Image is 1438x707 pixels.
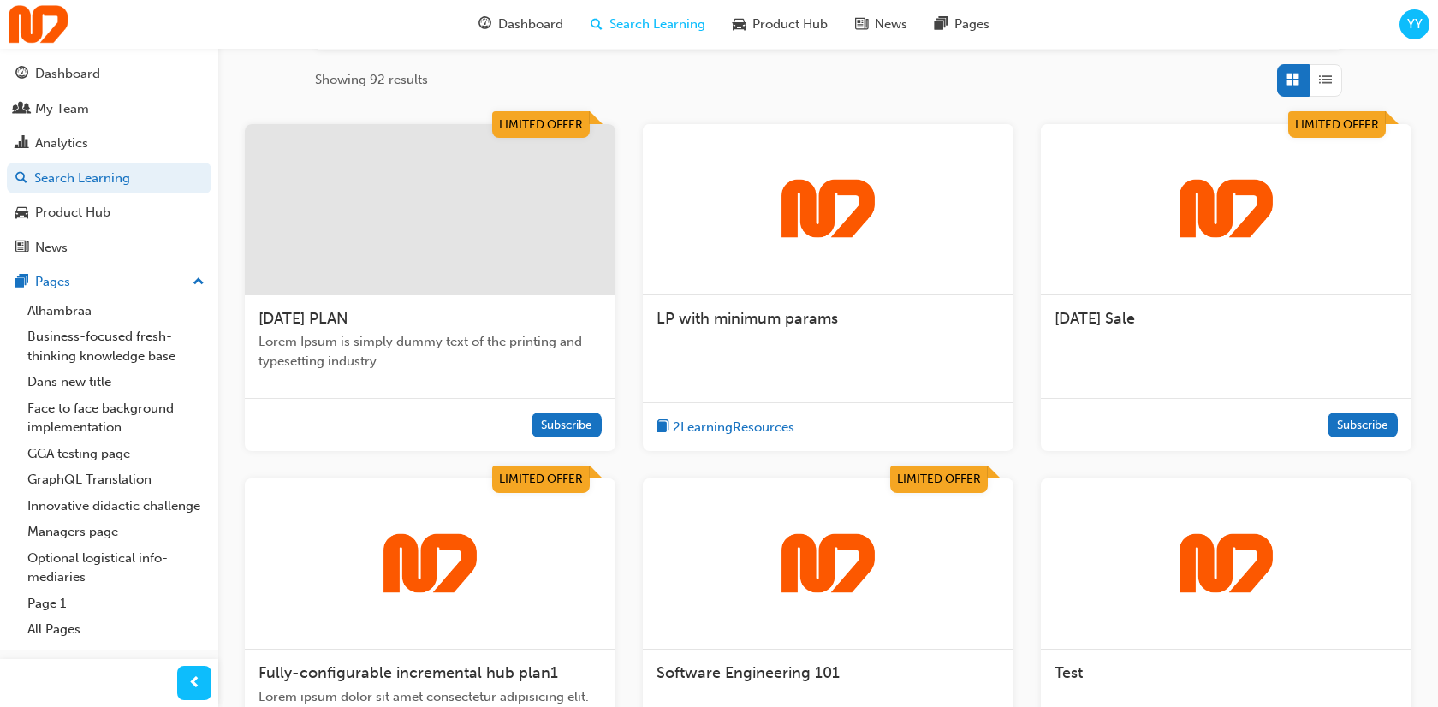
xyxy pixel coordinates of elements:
[35,203,110,223] div: Product Hub
[9,5,68,44] img: Trak
[7,232,211,264] a: News
[21,324,211,369] a: Business-focused fresh-thinking knowledge base
[245,124,615,452] a: Limited Offer[DATE] PLANLorem Ipsum is simply dummy text of the printing and typesetting industry...
[7,93,211,125] a: My Team
[21,395,211,441] a: Face to face background implementation
[35,99,89,119] div: My Team
[21,466,211,493] a: GraphQL Translation
[35,238,68,258] div: News
[577,7,719,42] a: search-iconSearch Learning
[752,15,828,34] span: Product Hub
[657,417,669,438] span: book-icon
[1055,663,1083,682] span: Test
[657,663,840,682] span: Software Engineering 101
[7,163,211,194] a: Search Learning
[1407,15,1423,34] span: YY
[15,171,27,187] span: search-icon
[657,417,794,438] button: book-icon2LearningResources
[21,441,211,467] a: GGA testing page
[7,55,211,266] button: DashboardMy TeamAnalyticsSearch LearningProduct HubNews
[1286,70,1299,90] span: Grid
[733,14,746,35] span: car-icon
[532,413,603,437] button: Subscribe
[35,64,100,84] div: Dashboard
[21,519,211,545] a: Managers page
[781,179,876,240] img: Trak
[673,418,794,437] span: 2 Learning Resources
[591,14,603,35] span: search-icon
[643,124,1013,452] a: TrakLP with minimum paramsbook-icon2LearningResources
[7,58,211,90] a: Dashboard
[499,117,583,132] span: Limited Offer
[897,472,981,486] span: Limited Offer
[188,673,201,694] span: prev-icon
[15,205,28,221] span: car-icon
[657,309,838,328] span: LP with minimum params
[7,266,211,298] button: Pages
[1180,533,1274,594] img: Trak
[35,272,70,292] div: Pages
[935,14,948,35] span: pages-icon
[719,7,841,42] a: car-iconProduct Hub
[7,128,211,159] a: Analytics
[1399,9,1429,39] button: YY
[21,493,211,520] a: Innovative didactic challenge
[465,7,577,42] a: guage-iconDashboard
[781,533,876,594] img: Trak
[499,472,583,486] span: Limited Offer
[21,591,211,617] a: Page 1
[15,241,28,256] span: news-icon
[15,102,28,117] span: people-icon
[841,7,921,42] a: news-iconNews
[383,533,478,594] img: Trak
[478,14,491,35] span: guage-icon
[7,197,211,229] a: Product Hub
[609,15,705,34] span: Search Learning
[35,134,88,153] div: Analytics
[15,67,28,82] span: guage-icon
[498,15,563,34] span: Dashboard
[1295,117,1379,132] span: Limited Offer
[21,616,211,643] a: All Pages
[315,70,428,90] span: Showing 92 results
[21,298,211,324] a: Alhambraa
[15,275,28,290] span: pages-icon
[1328,413,1399,437] button: Subscribe
[258,309,348,328] span: [DATE] PLAN
[855,14,868,35] span: news-icon
[258,663,558,682] span: Fully-configurable incremental hub plan1
[21,545,211,591] a: Optional logistical info-mediaries
[21,369,211,395] a: Dans new title
[1180,179,1274,240] img: Trak
[1041,124,1411,452] a: Limited OfferTrak[DATE] SaleSubscribe
[15,136,28,151] span: chart-icon
[1319,70,1332,90] span: List
[1055,309,1135,328] span: [DATE] Sale
[921,7,1003,42] a: pages-iconPages
[193,271,205,294] span: up-icon
[954,15,989,34] span: Pages
[875,15,907,34] span: News
[258,332,602,371] span: Lorem Ipsum is simply dummy text of the printing and typesetting industry.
